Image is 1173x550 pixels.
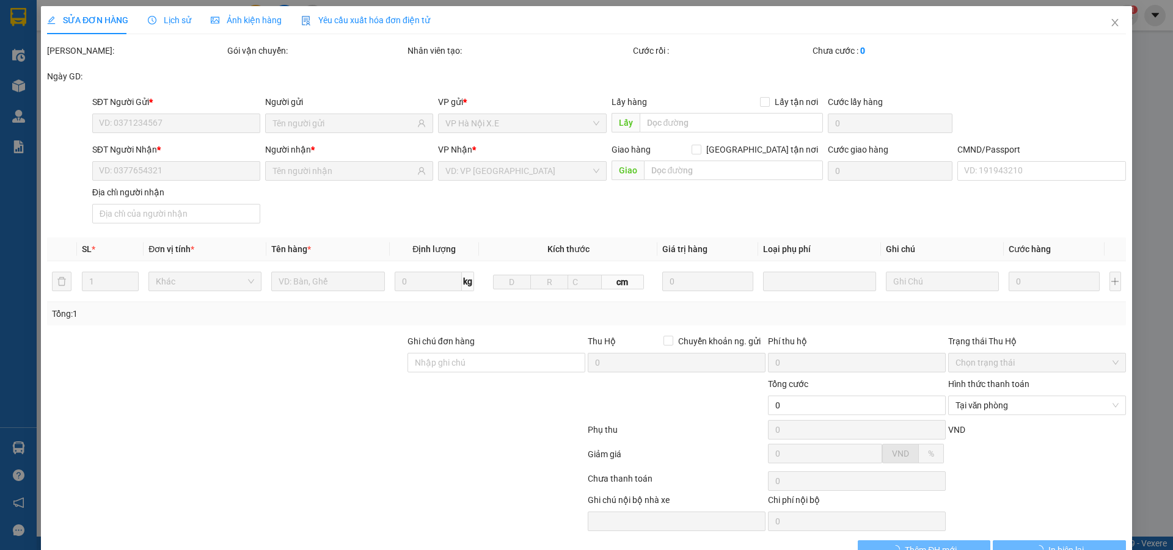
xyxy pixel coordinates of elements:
[52,307,453,320] div: Tổng: 1
[828,145,888,154] label: Cước giao hàng
[768,493,946,512] div: Chi phí nội bộ
[948,379,1029,389] label: Hình thức thanh toán
[547,244,590,254] span: Kích thước
[892,449,909,458] span: VND
[768,335,946,353] div: Phí thu hộ
[148,15,191,25] span: Lịch sử
[928,449,934,458] span: %
[644,161,823,180] input: Dọc đường
[663,244,708,254] span: Giá trị hàng
[1109,272,1121,291] button: plus
[1098,6,1132,40] button: Close
[407,353,585,372] input: Ghi chú đơn hàng
[227,44,405,57] div: Gói vận chuyển:
[956,353,1119,372] span: Chọn trạng thái
[881,237,1004,261] th: Ghi chú
[301,15,430,25] span: Yêu cầu xuất hóa đơn điện tử
[407,44,630,57] div: Nhân viên tạo:
[412,244,456,254] span: Định lượng
[156,272,255,291] span: Khác
[758,237,881,261] th: Loại phụ phí
[47,70,225,83] div: Ngày GD:
[439,145,473,154] span: VP Nhận
[1009,272,1100,291] input: 0
[588,336,616,346] span: Thu Hộ
[149,244,195,254] span: Đơn vị tính
[612,97,647,107] span: Lấy hàng
[148,16,156,24] span: clock-circle
[265,143,433,156] div: Người nhận
[47,44,225,57] div: [PERSON_NAME]:
[602,275,643,289] span: cm
[828,161,952,181] input: Cước giao hàng
[861,46,866,56] b: 0
[462,272,474,291] span: kg
[586,423,767,444] div: Phụ thu
[530,275,568,289] input: R
[586,472,767,493] div: Chưa thanh toán
[272,117,415,130] input: Tên người gửi
[272,244,312,254] span: Tên hàng
[47,16,56,24] span: edit
[272,164,415,178] input: Tên người nhận
[418,119,426,128] span: user
[446,114,599,132] span: VP Hà Nội X.E
[82,244,92,254] span: SL
[439,95,607,109] div: VP gửi
[957,143,1125,156] div: CMND/Passport
[588,493,766,512] div: Ghi chú nội bộ nhà xe
[211,15,282,25] span: Ảnh kiện hàng
[92,143,260,156] div: SĐT Người Nhận
[1110,18,1120,27] span: close
[768,379,808,389] span: Tổng cước
[673,335,766,348] span: Chuyển khoản ng. gửi
[886,272,999,291] input: Ghi Chú
[640,113,823,132] input: Dọc đường
[265,95,433,109] div: Người gửi
[828,97,883,107] label: Cước lấy hàng
[770,95,823,109] span: Lấy tận nơi
[418,167,426,175] span: user
[612,113,640,132] span: Lấy
[612,161,644,180] span: Giao
[493,275,531,289] input: D
[92,95,260,109] div: SĐT Người Gửi
[211,16,219,24] span: picture
[956,396,1119,414] span: Tại văn phòng
[948,425,965,435] span: VND
[92,204,260,223] input: Địa chỉ của người nhận
[701,143,823,156] span: [GEOGRAPHIC_DATA] tận nơi
[633,44,811,57] div: Cước rồi :
[813,44,991,57] div: Chưa cước :
[568,275,602,289] input: C
[1009,244,1051,254] span: Cước hàng
[272,272,385,291] input: VD: Bàn, Ghế
[586,447,767,469] div: Giảm giá
[301,16,311,26] img: icon
[828,114,952,133] input: Cước lấy hàng
[52,272,71,291] button: delete
[663,272,754,291] input: 0
[948,335,1126,348] div: Trạng thái Thu Hộ
[47,15,128,25] span: SỬA ĐƠN HÀNG
[407,336,475,346] label: Ghi chú đơn hàng
[92,186,260,199] div: Địa chỉ người nhận
[612,145,651,154] span: Giao hàng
